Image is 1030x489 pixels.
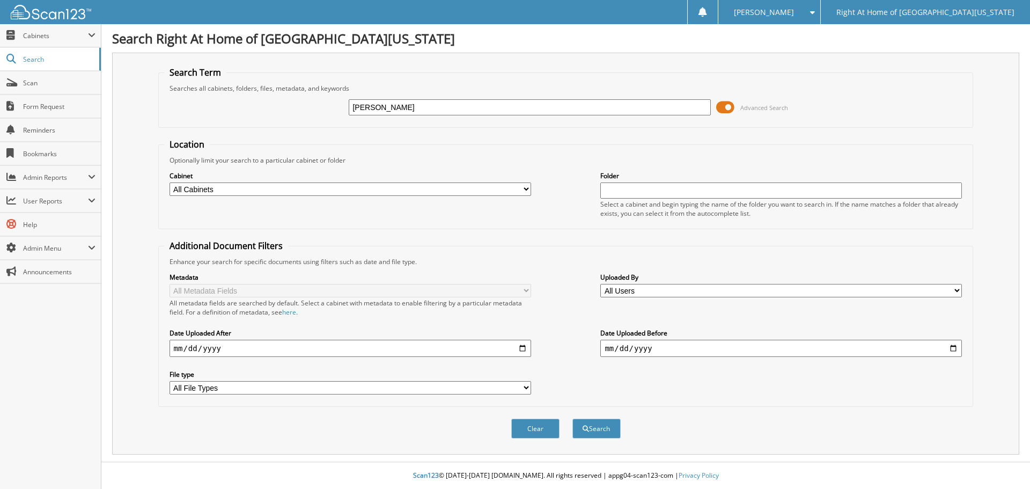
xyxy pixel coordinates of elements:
span: User Reports [23,196,88,206]
span: Scan [23,78,95,87]
label: Metadata [170,273,531,282]
div: All metadata fields are searched by default. Select a cabinet with metadata to enable filtering b... [170,298,531,317]
input: start [170,340,531,357]
div: Enhance your search for specific documents using filters such as date and file type. [164,257,968,266]
label: Date Uploaded Before [600,329,962,338]
h1: Search Right At Home of [GEOGRAPHIC_DATA][US_STATE] [112,30,1019,47]
div: Select a cabinet and begin typing the name of the folder you want to search in. If the name match... [600,200,962,218]
span: Reminders [23,126,95,135]
span: Form Request [23,102,95,111]
img: scan123-logo-white.svg [11,5,91,19]
span: Announcements [23,267,95,276]
div: Searches all cabinets, folders, files, metadata, and keywords [164,84,968,93]
a: here [282,308,296,317]
legend: Additional Document Filters [164,240,288,252]
span: Right At Home of [GEOGRAPHIC_DATA][US_STATE] [836,9,1014,16]
iframe: Chat Widget [976,437,1030,489]
span: Admin Menu [23,244,88,253]
div: Optionally limit your search to a particular cabinet or folder [164,156,968,165]
span: Help [23,220,95,229]
span: Scan123 [413,471,439,480]
legend: Search Term [164,67,226,78]
span: Cabinets [23,31,88,40]
label: File type [170,370,531,379]
span: Bookmarks [23,149,95,158]
span: Advanced Search [740,104,788,112]
span: Search [23,55,94,64]
span: Admin Reports [23,173,88,182]
button: Clear [511,419,560,439]
a: Privacy Policy [679,471,719,480]
span: [PERSON_NAME] [734,9,794,16]
label: Folder [600,171,962,180]
input: end [600,340,962,357]
label: Cabinet [170,171,531,180]
label: Date Uploaded After [170,329,531,338]
label: Uploaded By [600,273,962,282]
legend: Location [164,138,210,150]
div: © [DATE]-[DATE] [DOMAIN_NAME]. All rights reserved | appg04-scan123-com | [101,463,1030,489]
button: Search [572,419,621,439]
